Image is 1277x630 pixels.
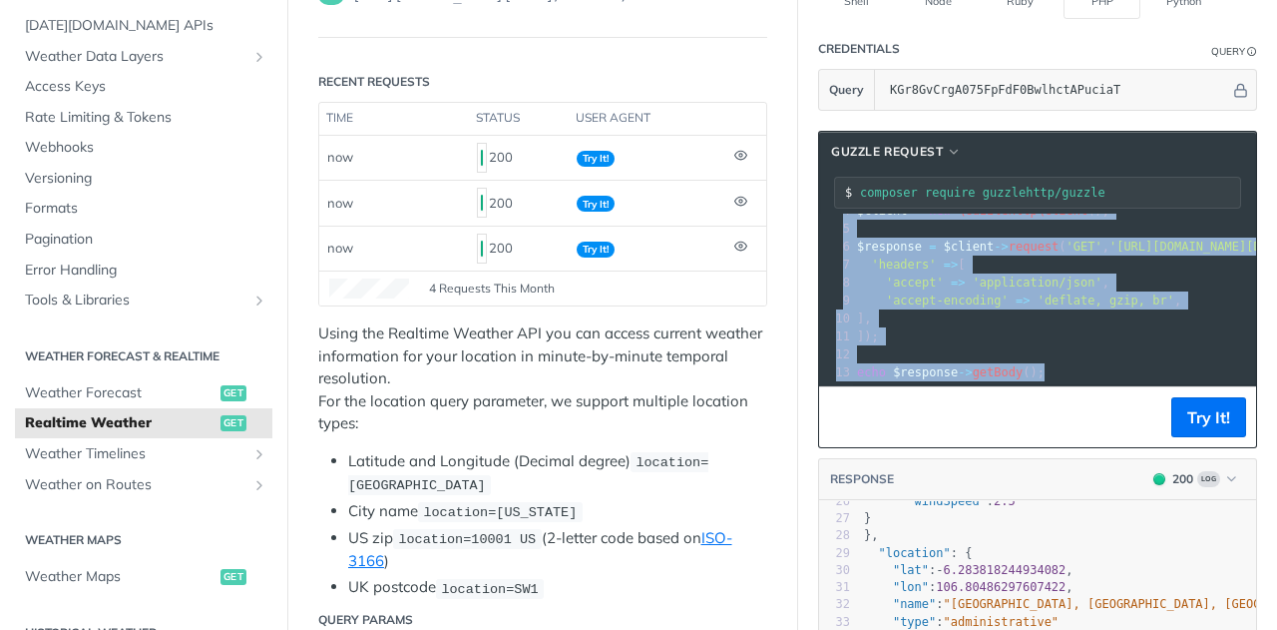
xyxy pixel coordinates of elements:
div: QueryInformation [1211,44,1257,59]
a: Tools & LibrariesShow subpages for Tools & Libraries [15,286,272,315]
a: Formats [15,194,272,224]
span: , [857,276,1109,290]
div: Recent Requests [318,73,430,91]
li: Latitude and Longitude (Decimal degree) [348,450,767,497]
a: Access Keys [15,72,272,102]
span: 'application/json' [973,276,1102,290]
div: Query [1211,44,1245,59]
span: request [1009,240,1060,254]
a: Weather Data LayersShow subpages for Weather Data Layers [15,42,272,72]
button: RESPONSE [829,469,895,489]
a: Webhooks [15,133,272,163]
a: [DATE][DOMAIN_NAME] APIs [15,11,272,41]
span: echo [857,365,886,379]
a: Versioning [15,164,272,194]
span: 'accept' [886,276,944,290]
span: Try It! [577,196,615,212]
button: Show subpages for Weather Data Layers [251,49,267,65]
h2: Weather Maps [15,531,272,549]
span: 'headers' [871,258,936,272]
div: 9 [819,292,853,310]
a: Pagination [15,225,272,255]
i: Information [1247,47,1257,57]
input: Request instructions [860,186,1240,200]
span: location=[US_STATE] [423,505,577,520]
span: Weather on Routes [25,475,246,495]
h2: Weather Forecast & realtime [15,347,272,365]
span: Error Handling [25,261,267,281]
span: now [327,195,353,211]
span: "lat" [893,563,929,577]
button: Guzzle Request [824,142,969,162]
a: Weather Mapsget [15,562,272,592]
li: City name [348,500,767,523]
div: 10 [819,310,853,327]
span: : , [864,580,1073,594]
span: now [327,149,353,165]
th: status [469,103,569,135]
span: 2.5 [994,494,1016,508]
span: Weather Timelines [25,444,246,464]
span: 200 [481,241,483,257]
span: ]); [857,329,879,343]
div: 29 [819,545,850,562]
button: Show subpages for Weather Timelines [251,446,267,462]
span: 106.80486297607422 [936,580,1065,594]
a: Weather Forecastget [15,378,272,408]
span: Guzzle Request [831,143,943,161]
span: => [951,276,965,290]
span: 4 Requests This Month [429,280,555,298]
span: Webhooks [25,138,267,158]
div: 31 [819,579,850,596]
span: : , [864,563,1073,577]
div: Credentials [818,40,900,58]
span: Weather Forecast [25,383,215,403]
button: Show subpages for Weather on Routes [251,477,267,493]
button: Show subpages for Tools & Libraries [251,293,267,309]
a: Weather TimelinesShow subpages for Weather Timelines [15,439,272,469]
button: Query [819,70,875,110]
div: 12 [819,345,853,363]
div: 13 [819,363,853,381]
span: $client [944,240,995,254]
input: apikey [880,70,1230,110]
span: Realtime Weather [25,413,215,433]
span: location=SW1 [441,581,538,596]
span: (); [857,365,1045,379]
span: Versioning [25,169,267,189]
span: Try It! [577,151,615,167]
span: get [220,415,246,431]
span: , [857,294,1181,308]
div: 28 [819,527,850,544]
div: 8 [819,274,853,292]
div: 6 [819,238,853,256]
span: Pagination [25,230,267,250]
div: 30 [819,562,850,579]
a: Rate Limiting & Tokens [15,103,272,133]
button: Try It! [1171,397,1246,437]
span: 200 [481,195,483,211]
span: : [864,615,1059,629]
span: [DATE][DOMAIN_NAME] APIs [25,16,267,36]
span: => [944,258,958,272]
button: 200200Log [1143,469,1246,489]
button: Copy to clipboard [829,402,857,432]
div: 5 [819,220,853,238]
div: Query Params [318,611,413,629]
div: 200 [1172,470,1193,488]
span: "location" [878,546,950,560]
p: Using the Realtime Weather API you can access current weather information for your location in mi... [318,322,767,435]
span: "lon" [893,580,929,594]
span: get [220,385,246,401]
span: 200 [481,150,483,166]
div: 200 [477,186,561,220]
span: "type" [893,615,936,629]
span: "administrative" [944,615,1060,629]
span: Query [829,81,864,99]
div: 27 [819,510,850,527]
span: : { [864,546,972,560]
span: 6.283818244934082 [944,563,1066,577]
li: UK postcode [348,576,767,599]
span: 'GET' [1066,240,1102,254]
span: : [864,494,1016,508]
